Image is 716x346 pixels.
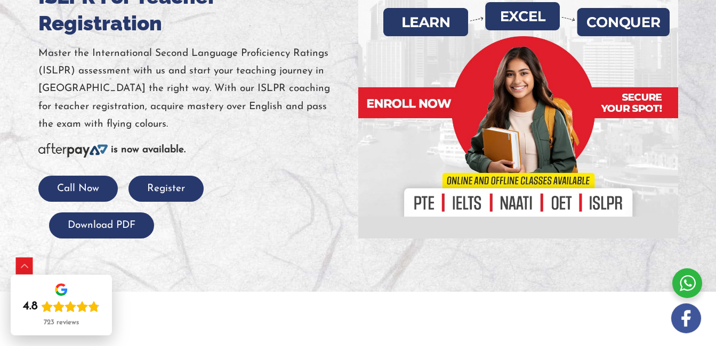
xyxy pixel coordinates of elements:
[38,184,118,194] a: Call Now
[23,299,100,314] div: Rating: 4.8 out of 5
[44,318,79,327] div: 723 reviews
[38,176,118,202] button: Call Now
[49,220,154,230] a: Download PDF
[38,45,358,133] p: Master the International Second Language Proficiency Ratings (ISLPR) assessment with us and start...
[671,303,701,333] img: white-facebook.png
[23,299,38,314] div: 4.8
[38,143,108,158] img: Afterpay-Logo
[128,184,204,194] a: Register
[49,212,154,238] button: Download PDF
[111,145,186,155] b: is now available.
[128,176,204,202] button: Register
